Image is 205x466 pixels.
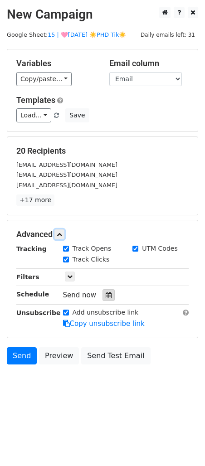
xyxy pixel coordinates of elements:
[73,244,112,253] label: Track Opens
[73,308,139,317] label: Add unsubscribe link
[7,347,37,364] a: Send
[16,309,61,316] strong: Unsubscribe
[7,7,198,22] h2: New Campaign
[7,31,126,38] small: Google Sheet:
[16,194,54,206] a: +17 more
[65,108,89,122] button: Save
[63,320,145,328] a: Copy unsubscribe link
[39,347,79,364] a: Preview
[63,291,97,299] span: Send now
[109,58,189,68] h5: Email column
[48,31,126,38] a: 15 | 🩷[DATE] ☀️PHD Tik☀️
[73,255,110,264] label: Track Clicks
[16,72,72,86] a: Copy/paste...
[16,291,49,298] strong: Schedule
[137,30,198,40] span: Daily emails left: 31
[142,244,177,253] label: UTM Codes
[16,146,189,156] h5: 20 Recipients
[16,108,51,122] a: Load...
[16,245,47,252] strong: Tracking
[81,347,150,364] a: Send Test Email
[16,58,96,68] h5: Variables
[137,31,198,38] a: Daily emails left: 31
[16,273,39,281] strong: Filters
[16,161,117,168] small: [EMAIL_ADDRESS][DOMAIN_NAME]
[16,95,55,105] a: Templates
[160,422,205,466] iframe: Chat Widget
[16,171,117,178] small: [EMAIL_ADDRESS][DOMAIN_NAME]
[16,229,189,239] h5: Advanced
[16,182,117,189] small: [EMAIL_ADDRESS][DOMAIN_NAME]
